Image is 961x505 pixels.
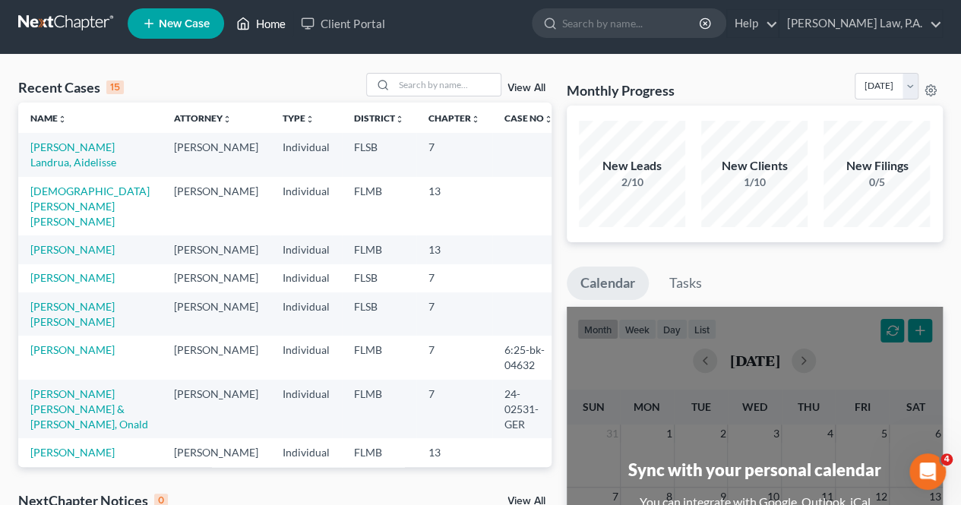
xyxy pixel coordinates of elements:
[162,235,270,264] td: [PERSON_NAME]
[779,10,942,37] a: [PERSON_NAME] Law, P.A.
[283,112,315,124] a: Typeunfold_more
[162,292,270,336] td: [PERSON_NAME]
[416,235,492,264] td: 13
[395,115,404,124] i: unfold_more
[701,157,808,175] div: New Clients
[162,133,270,176] td: [PERSON_NAME]
[159,18,210,30] span: New Case
[58,115,67,124] i: unfold_more
[940,453,953,466] span: 4
[656,267,716,300] a: Tasks
[701,175,808,190] div: 1/10
[30,300,115,328] a: [PERSON_NAME] [PERSON_NAME]
[342,438,416,466] td: FLMB
[106,80,124,94] div: 15
[416,438,492,466] td: 13
[18,78,124,96] div: Recent Cases
[504,112,553,124] a: Case Nounfold_more
[30,387,148,431] a: [PERSON_NAME] [PERSON_NAME] & [PERSON_NAME], Onald
[342,264,416,292] td: FLSB
[229,10,293,37] a: Home
[305,115,315,124] i: unfold_more
[416,336,492,379] td: 7
[342,292,416,336] td: FLSB
[293,10,392,37] a: Client Portal
[909,453,946,490] iframe: Intercom live chat
[562,9,701,37] input: Search by name...
[394,74,501,96] input: Search by name...
[174,112,232,124] a: Attorneyunfold_more
[270,235,342,264] td: Individual
[354,112,404,124] a: Districtunfold_more
[30,243,115,256] a: [PERSON_NAME]
[270,177,342,235] td: Individual
[579,175,685,190] div: 2/10
[567,267,649,300] a: Calendar
[507,83,545,93] a: View All
[30,112,67,124] a: Nameunfold_more
[30,446,115,459] a: [PERSON_NAME]
[342,380,416,438] td: FLMB
[30,185,150,228] a: [DEMOGRAPHIC_DATA][PERSON_NAME] [PERSON_NAME]
[30,271,115,284] a: [PERSON_NAME]
[342,133,416,176] td: FLSB
[823,157,930,175] div: New Filings
[162,264,270,292] td: [PERSON_NAME]
[30,343,115,356] a: [PERSON_NAME]
[579,157,685,175] div: New Leads
[342,235,416,264] td: FLMB
[471,115,480,124] i: unfold_more
[162,177,270,235] td: [PERSON_NAME]
[270,380,342,438] td: Individual
[30,140,116,169] a: [PERSON_NAME] Landrua, Aidelisse
[628,458,881,481] div: Sync with your personal calendar
[223,115,232,124] i: unfold_more
[727,10,778,37] a: Help
[162,380,270,438] td: [PERSON_NAME]
[270,438,342,466] td: Individual
[428,112,480,124] a: Chapterunfold_more
[270,264,342,292] td: Individual
[416,264,492,292] td: 7
[342,177,416,235] td: FLMB
[270,292,342,336] td: Individual
[270,336,342,379] td: Individual
[270,133,342,176] td: Individual
[416,292,492,336] td: 7
[823,175,930,190] div: 0/5
[416,133,492,176] td: 7
[567,81,675,99] h3: Monthly Progress
[342,336,416,379] td: FLMB
[416,380,492,438] td: 7
[416,177,492,235] td: 13
[162,438,270,466] td: [PERSON_NAME]
[492,380,565,438] td: 24-02531-GER
[544,115,553,124] i: unfold_more
[492,336,565,379] td: 6:25-bk-04632
[162,336,270,379] td: [PERSON_NAME]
